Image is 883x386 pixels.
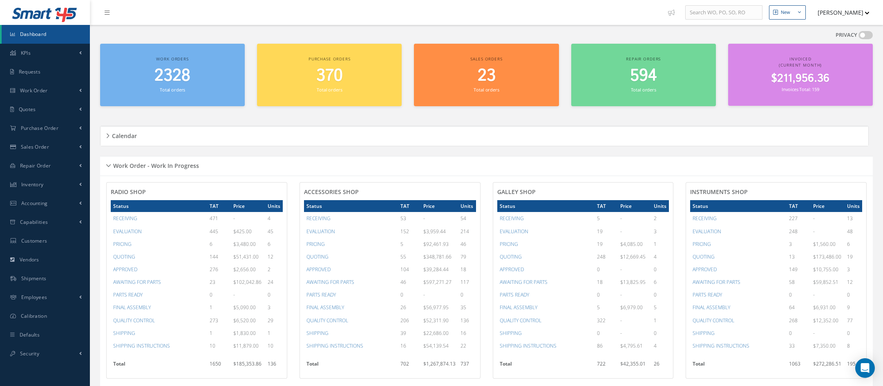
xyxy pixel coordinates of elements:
[458,358,476,374] td: 737
[398,212,421,225] td: 53
[813,291,815,298] span: -
[20,31,47,38] span: Dashboard
[233,241,256,248] span: $3,480.00
[571,44,716,106] a: Repair orders 594 Total orders
[693,342,749,349] a: SHIPPING INSTRUCTIONS
[845,276,862,288] td: 12
[458,225,476,238] td: 214
[21,237,47,244] span: Customers
[423,304,449,311] span: $56,977.95
[845,358,862,374] td: 195
[265,238,283,250] td: 6
[651,358,669,374] td: 26
[20,350,39,357] span: Security
[620,228,622,235] span: -
[845,212,862,225] td: 13
[423,291,425,298] span: -
[265,301,283,314] td: 3
[595,288,618,301] td: 0
[265,288,283,301] td: 0
[845,225,862,238] td: 48
[728,44,873,106] a: Invoiced (Current Month) $211,956.36 Invoices Total: 159
[306,317,348,324] a: QUALITY CONTROL
[787,225,810,238] td: 248
[651,263,669,276] td: 0
[2,25,90,44] a: Dashboard
[500,215,524,222] a: RECEIVING
[110,130,137,140] h5: Calendar
[458,327,476,339] td: 16
[595,358,618,374] td: 722
[20,219,48,225] span: Capabilities
[845,301,862,314] td: 9
[620,317,622,324] span: -
[306,253,329,260] a: QUOTING
[630,64,657,87] span: 594
[20,256,39,263] span: Vendors
[423,228,446,235] span: $3,959.44
[458,238,476,250] td: 46
[620,360,646,367] span: $42,355.01
[811,200,845,212] th: Price
[845,238,862,250] td: 6
[233,228,252,235] span: $425.00
[113,279,161,286] a: AWAITING FOR PARTS
[113,215,137,222] a: RECEIVING
[423,253,452,260] span: $348,781.66
[207,314,231,327] td: 273
[500,291,529,298] a: PARTS READY
[458,301,476,314] td: 35
[813,279,838,286] span: $59,852.51
[693,317,734,324] a: QUALITY CONTROL
[306,330,329,337] a: SHIPPING
[304,189,476,196] h4: ACCESSORIES SHOP
[306,291,336,298] a: PARTS READY
[685,5,762,20] input: Search WO, PO, SO, RO
[497,189,669,196] h4: GALLEY SHOP
[233,317,256,324] span: $6,520.00
[207,358,231,374] td: 1650
[836,31,857,39] label: PRIVACY
[304,200,398,212] th: Status
[423,342,449,349] span: $54,139.54
[620,266,622,273] span: -
[111,189,283,196] h4: RADIO SHOP
[813,215,815,222] span: -
[19,106,36,113] span: Quotes
[233,342,259,349] span: $11,879.00
[500,317,541,324] a: QUALITY CONTROL
[813,241,836,248] span: $1,560.00
[693,241,711,248] a: PRICING
[845,263,862,276] td: 3
[20,331,40,338] span: Defaults
[308,56,351,62] span: Purchase orders
[813,342,836,349] span: $7,350.00
[423,330,449,337] span: $22,686.00
[20,87,48,94] span: Work Order
[595,225,618,238] td: 19
[787,358,810,374] td: 1063
[265,314,283,327] td: 29
[787,339,810,352] td: 33
[233,279,262,286] span: $102,042.86
[423,360,456,367] span: $1,267,874.13
[398,250,421,263] td: 55
[423,215,425,222] span: -
[787,212,810,225] td: 227
[620,304,643,311] span: $6,979.00
[265,339,283,352] td: 10
[651,339,669,352] td: 4
[497,200,595,212] th: Status
[207,250,231,263] td: 144
[782,86,819,92] small: Invoices Total: 159
[458,200,476,212] th: Units
[620,291,622,298] span: -
[458,276,476,288] td: 117
[595,200,618,212] th: TAT
[693,253,715,260] a: QUOTING
[113,241,132,248] a: PRICING
[690,358,787,374] th: Total
[423,241,449,248] span: $92,461.93
[233,330,256,337] span: $1,830.00
[651,250,669,263] td: 4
